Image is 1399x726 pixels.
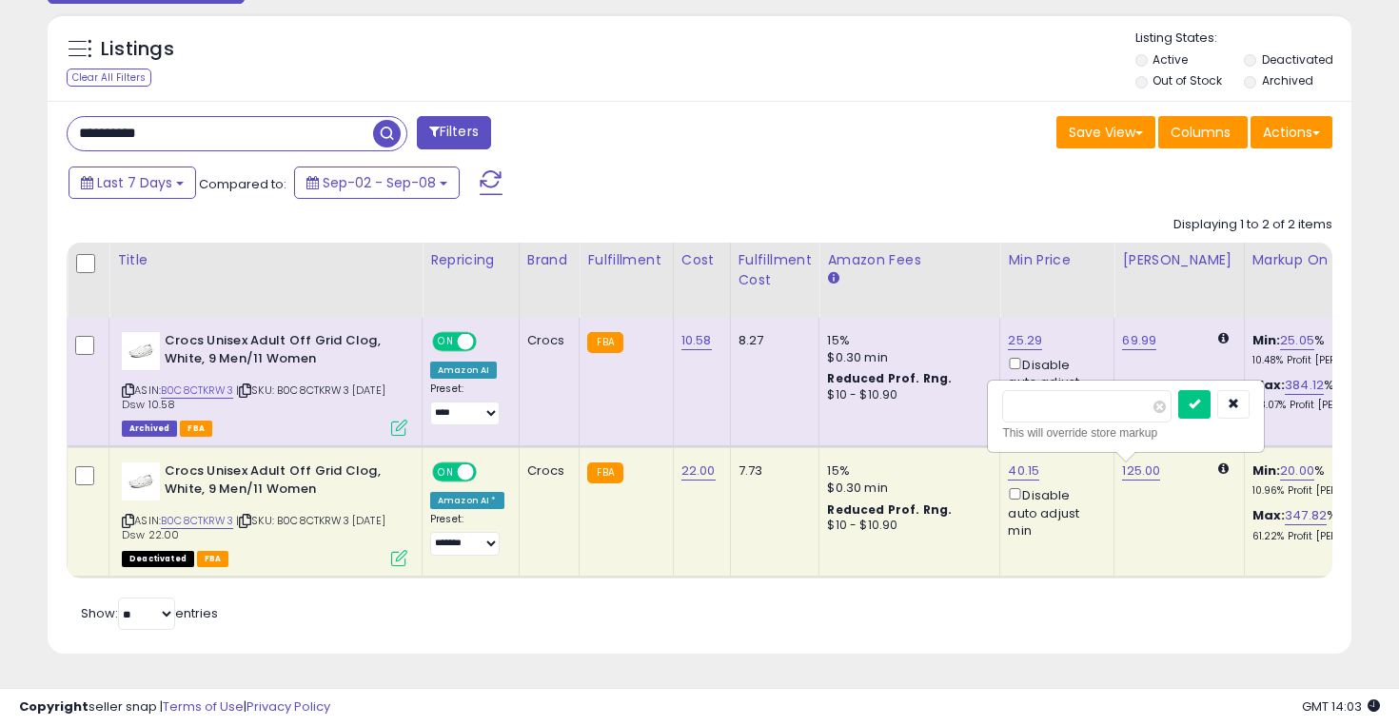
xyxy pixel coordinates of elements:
img: 21hQRneCVOL._SL40_.jpg [122,332,160,370]
a: 40.15 [1008,461,1039,481]
span: | SKU: B0C8CTKRW3 [DATE] Dsw 22.00 [122,513,385,541]
label: Out of Stock [1153,72,1222,88]
div: Crocs [527,462,565,480]
div: Preset: [430,513,504,556]
div: 15% [827,462,985,480]
b: Min: [1252,331,1281,349]
div: 7.73 [739,462,805,480]
span: | SKU: B0C8CTKRW3 [DATE] Dsw 10.58 [122,383,385,411]
div: Amazon AI * [430,492,504,509]
label: Deactivated [1262,51,1333,68]
button: Last 7 Days [69,167,196,199]
div: This will override store markup [1002,423,1250,442]
div: Amazon Fees [827,250,992,270]
div: 15% [827,332,985,349]
button: Save View [1056,116,1155,148]
a: 10.58 [681,331,712,350]
div: seller snap | | [19,698,330,716]
span: FBA [180,421,212,437]
div: $10 - $10.90 [827,518,985,534]
span: Columns [1171,123,1231,142]
span: 2025-09-16 14:03 GMT [1302,697,1380,716]
div: Title [117,250,414,270]
small: FBA [587,332,622,353]
div: $10 - $10.90 [827,387,985,403]
label: Active [1153,51,1188,68]
label: Archived [1262,72,1313,88]
div: Displaying 1 to 2 of 2 items [1173,216,1332,234]
span: FBA [197,551,229,567]
div: Min Price [1008,250,1106,270]
b: Crocs Unisex Adult Off Grid Clog, White, 9 Men/11 Women [165,462,396,502]
div: Preset: [430,383,504,425]
button: Filters [417,116,491,149]
a: 22.00 [681,461,716,481]
b: Reduced Prof. Rng. [827,370,952,386]
span: Last 7 Days [97,173,172,192]
b: Min: [1252,461,1281,480]
div: Amazon AI [430,362,497,379]
button: Actions [1251,116,1332,148]
strong: Copyright [19,697,89,716]
button: Sep-02 - Sep-08 [294,167,460,199]
div: ASIN: [122,462,407,564]
div: Disable auto adjust min [1008,484,1099,540]
p: Listing States: [1135,29,1352,48]
div: ASIN: [122,332,407,434]
a: Privacy Policy [246,697,330,716]
span: Compared to: [199,175,286,193]
h5: Listings [101,36,174,63]
span: Listings that have been deleted from Seller Central [122,421,177,437]
span: ON [434,464,458,481]
div: Disable auto adjust min [1008,354,1099,409]
div: Cost [681,250,722,270]
small: FBA [587,462,622,483]
div: 8.27 [739,332,805,349]
a: Terms of Use [163,697,244,716]
a: 20.00 [1280,461,1314,481]
span: Show: entries [81,604,218,622]
b: Max: [1252,376,1286,394]
span: OFF [474,334,504,350]
div: Brand [527,250,572,270]
span: OFF [474,464,504,481]
div: $0.30 min [827,349,985,366]
a: 69.99 [1122,331,1156,350]
span: Sep-02 - Sep-08 [323,173,436,192]
span: All listings that are unavailable for purchase on Amazon for any reason other than out-of-stock [122,551,194,567]
div: Fulfillment Cost [739,250,812,290]
a: B0C8CTKRW3 [161,383,233,399]
a: 384.12 [1285,376,1324,395]
img: 21hQRneCVOL._SL40_.jpg [122,462,160,500]
b: Reduced Prof. Rng. [827,501,952,518]
button: Columns [1158,116,1248,148]
div: Fulfillment [587,250,664,270]
div: [PERSON_NAME] [1122,250,1235,270]
a: 25.29 [1008,331,1042,350]
b: Max: [1252,506,1286,524]
div: $0.30 min [827,480,985,497]
div: Crocs [527,332,565,349]
a: 25.05 [1280,331,1314,350]
b: Crocs Unisex Adult Off Grid Clog, White, 9 Men/11 Women [165,332,396,372]
div: Clear All Filters [67,69,151,87]
a: 347.82 [1285,506,1327,525]
span: ON [434,334,458,350]
a: 125.00 [1122,461,1160,481]
div: Repricing [430,250,511,270]
small: Amazon Fees. [827,270,838,287]
a: B0C8CTKRW3 [161,513,233,529]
